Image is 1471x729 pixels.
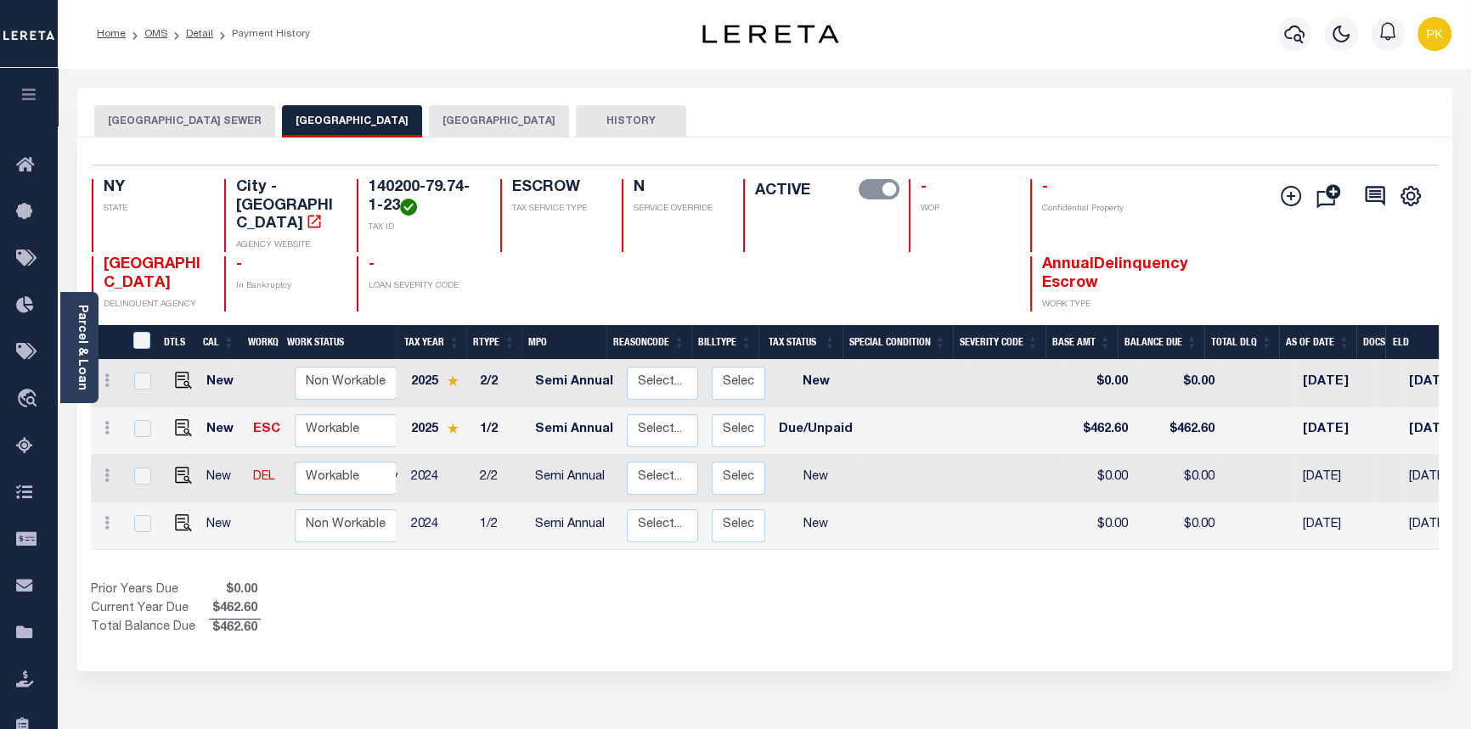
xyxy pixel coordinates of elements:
[921,180,927,195] span: -
[404,502,473,550] td: 2024
[200,407,245,455] td: New
[512,179,601,198] h4: ESCROW
[200,455,245,502] td: New
[1402,407,1462,455] td: [DATE]
[94,105,275,137] button: [GEOGRAPHIC_DATA] SEWER
[91,325,123,360] th: &nbsp;&nbsp;&nbsp;&nbsp;&nbsp;&nbsp;&nbsp;&nbsp;&nbsp;&nbsp;
[528,407,620,455] td: Semi Annual
[1385,325,1462,360] th: ELD: activate to sort column ascending
[104,299,204,311] p: DELINQUENT AGENCY
[404,455,473,502] td: 2024
[241,325,280,360] th: WorkQ
[429,105,569,137] button: [GEOGRAPHIC_DATA]
[1045,325,1118,360] th: Base Amt: activate to sort column ascending
[634,203,723,216] p: SERVICE OVERRIDE
[1402,360,1462,407] td: [DATE]
[397,325,466,360] th: Tax Year: activate to sort column ascending
[634,179,723,198] h4: N
[91,581,209,600] td: Prior Years Due
[521,325,606,360] th: MPO
[1296,502,1373,550] td: [DATE]
[209,581,261,600] span: $0.00
[1042,257,1188,291] span: AnnualDelinquency Escrow
[280,325,396,360] th: Work Status
[369,222,480,234] p: TAX ID
[1135,407,1221,455] td: $462.60
[1042,299,1142,311] p: WORK TYPE
[1062,407,1135,455] td: $462.60
[16,389,43,411] i: travel_explore
[755,179,810,203] label: ACTIVE
[369,179,480,216] h4: 140200-79.74-1-23
[528,502,620,550] td: Semi Annual
[104,203,204,216] p: STATE
[200,502,245,550] td: New
[758,325,842,360] th: Tax Status: activate to sort column ascending
[473,455,528,502] td: 2/2
[473,502,528,550] td: 1/2
[576,105,686,137] button: HISTORY
[1296,360,1373,407] td: [DATE]
[404,360,473,407] td: 2025
[691,325,758,360] th: BillType: activate to sort column ascending
[1042,180,1048,195] span: -
[473,360,528,407] td: 2/2
[772,360,859,407] td: New
[702,25,838,43] img: logo-dark.svg
[1118,325,1204,360] th: Balance Due: activate to sort column ascending
[528,360,620,407] td: Semi Annual
[1417,17,1451,51] img: svg+xml;base64,PHN2ZyB4bWxucz0iaHR0cDovL3d3dy53My5vcmcvMjAwMC9zdmciIHBvaW50ZXItZXZlbnRzPSJub25lIi...
[91,600,209,619] td: Current Year Due
[772,455,859,502] td: New
[921,203,1010,216] p: WOP
[606,325,691,360] th: ReasonCode: activate to sort column ascending
[1135,455,1221,502] td: $0.00
[236,179,336,234] h4: City - [GEOGRAPHIC_DATA]
[1042,203,1142,216] p: Confidential Property
[369,257,375,272] span: -
[1062,455,1135,502] td: $0.00
[1062,360,1135,407] td: $0.00
[1204,325,1279,360] th: Total DLQ: activate to sort column ascending
[253,423,280,435] a: ESC
[404,407,473,455] td: 2025
[186,29,213,39] a: Detail
[447,423,459,434] img: Star.svg
[104,179,204,198] h4: NY
[144,29,167,39] a: OMS
[253,471,275,483] a: DEL
[282,105,422,137] button: [GEOGRAPHIC_DATA]
[473,407,528,455] td: 1/2
[466,325,521,360] th: RType: activate to sort column ascending
[236,257,242,272] span: -
[953,325,1045,360] th: Severity Code: activate to sort column ascending
[1402,455,1462,502] td: [DATE]
[209,620,261,638] span: $462.60
[196,325,241,360] th: CAL: activate to sort column ascending
[97,29,126,39] a: Home
[123,325,158,360] th: &nbsp;
[236,280,336,293] p: In Bankruptcy
[772,502,859,550] td: New
[1296,455,1373,502] td: [DATE]
[209,600,261,619] span: $462.60
[512,203,601,216] p: TAX SERVICE TYPE
[1062,502,1135,550] td: $0.00
[157,325,196,360] th: DTLS
[447,375,459,386] img: Star.svg
[1279,325,1357,360] th: As of Date: activate to sort column ascending
[213,26,310,42] li: Payment History
[528,455,620,502] td: Semi Annual
[76,305,87,390] a: Parcel & Loan
[91,619,209,637] td: Total Balance Due
[1356,325,1385,360] th: Docs
[236,239,336,252] p: AGENCY WEBSITE
[843,325,953,360] th: Special Condition: activate to sort column ascending
[200,360,245,407] td: New
[1402,502,1462,550] td: [DATE]
[104,257,200,291] span: [GEOGRAPHIC_DATA]
[772,407,859,455] td: Due/Unpaid
[1135,360,1221,407] td: $0.00
[1135,502,1221,550] td: $0.00
[369,280,480,293] p: LOAN SEVERITY CODE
